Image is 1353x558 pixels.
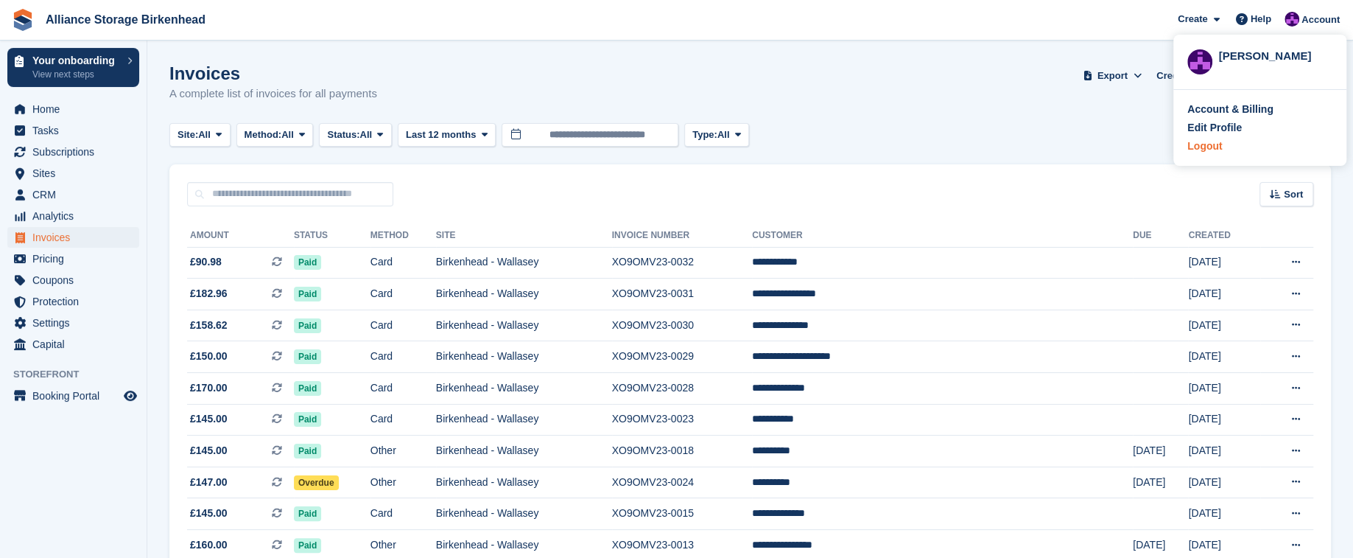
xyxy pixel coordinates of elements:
[370,224,436,248] th: Method
[717,128,730,142] span: All
[1285,12,1299,27] img: Romilly Norton
[294,318,321,333] span: Paid
[294,287,321,301] span: Paid
[436,498,612,530] td: Birkenhead - Wallasey
[32,291,121,312] span: Protection
[1150,63,1219,88] a: Credit Notes
[32,386,121,406] span: Booking Portal
[1187,120,1242,136] div: Edit Profile
[32,334,121,355] span: Capital
[1187,49,1212,74] img: Romilly Norton
[370,436,436,467] td: Other
[436,467,612,498] td: Birkenhead - Wallasey
[370,373,436,405] td: Card
[1178,12,1207,27] span: Create
[169,63,377,83] h1: Invoices
[7,334,139,355] a: menu
[190,411,228,427] span: £145.00
[32,227,121,248] span: Invoices
[1301,13,1340,27] span: Account
[190,254,222,270] span: £90.98
[7,163,139,184] a: menu
[752,224,1133,248] th: Customer
[612,279,753,310] td: XO9OMV23-0031
[1133,436,1188,467] td: [DATE]
[190,443,228,458] span: £145.00
[684,123,749,147] button: Type: All
[436,279,612,310] td: Birkenhead - Wallasey
[32,163,121,184] span: Sites
[436,310,612,341] td: Birkenhead - Wallasey
[1188,341,1260,373] td: [DATE]
[436,404,612,436] td: Birkenhead - Wallasey
[612,224,753,248] th: Invoice Number
[294,224,370,248] th: Status
[370,310,436,341] td: Card
[294,381,321,396] span: Paid
[370,247,436,279] td: Card
[612,436,753,467] td: XO9OMV23-0018
[7,291,139,312] a: menu
[32,313,121,333] span: Settings
[7,248,139,269] a: menu
[1188,404,1260,436] td: [DATE]
[32,55,120,66] p: Your onboarding
[612,373,753,405] td: XO9OMV23-0028
[1188,373,1260,405] td: [DATE]
[1187,102,1273,117] div: Account & Billing
[436,341,612,373] td: Birkenhead - Wallasey
[190,380,228,396] span: £170.00
[1188,467,1260,498] td: [DATE]
[169,123,231,147] button: Site: All
[7,48,139,87] a: Your onboarding View next steps
[1218,48,1332,61] div: [PERSON_NAME]
[1187,120,1332,136] a: Edit Profile
[1251,12,1271,27] span: Help
[7,270,139,290] a: menu
[7,227,139,248] a: menu
[190,349,228,364] span: £150.00
[612,498,753,530] td: XO9OMV23-0015
[612,467,753,498] td: XO9OMV23-0024
[32,99,121,119] span: Home
[7,386,139,406] a: menu
[190,506,228,521] span: £145.00
[1133,224,1188,248] th: Due
[1188,310,1260,341] td: [DATE]
[360,128,373,142] span: All
[294,444,321,458] span: Paid
[612,404,753,436] td: XO9OMV23-0023
[281,128,294,142] span: All
[294,349,321,364] span: Paid
[327,128,359,142] span: Status:
[294,255,321,270] span: Paid
[236,123,314,147] button: Method: All
[406,128,476,142] span: Last 12 months
[1188,279,1260,310] td: [DATE]
[198,128,211,142] span: All
[32,120,121,141] span: Tasks
[436,436,612,467] td: Birkenhead - Wallasey
[294,538,321,553] span: Paid
[32,142,121,162] span: Subscriptions
[692,128,717,142] span: Type:
[7,313,139,333] a: menu
[294,506,321,521] span: Paid
[40,7,211,32] a: Alliance Storage Birkenhead
[122,387,139,405] a: Preview store
[1187,139,1222,154] div: Logout
[169,86,377,102] p: A complete list of invoices for all payments
[7,120,139,141] a: menu
[612,247,753,279] td: XO9OMV23-0032
[190,318,228,333] span: £158.62
[32,184,121,205] span: CRM
[7,184,139,205] a: menu
[1188,247,1260,279] td: [DATE]
[1187,102,1332,117] a: Account & Billing
[612,310,753,341] td: XO9OMV23-0030
[32,270,121,290] span: Coupons
[7,142,139,162] a: menu
[1097,69,1128,83] span: Export
[370,279,436,310] td: Card
[398,123,496,147] button: Last 12 months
